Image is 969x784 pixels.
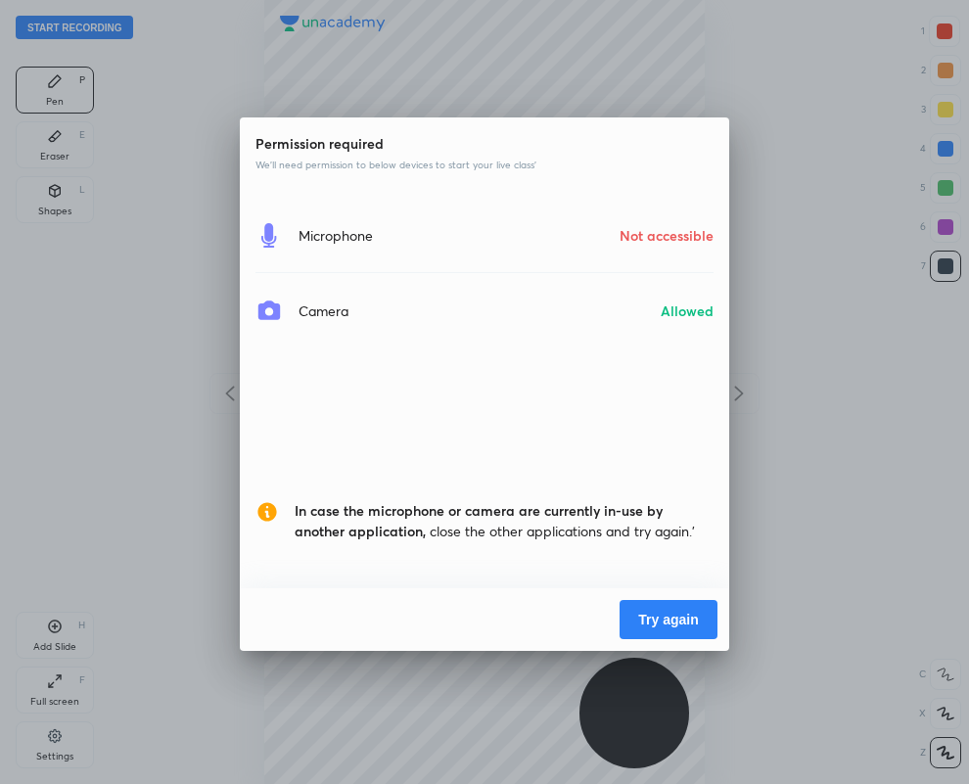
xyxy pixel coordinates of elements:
h4: Microphone [299,225,373,246]
h4: Camera [299,300,348,321]
h4: Not accessible [620,225,714,246]
span: close the other applications and try again.’ [295,500,714,541]
span: In case the microphone or camera are currently in-use by another application, [295,501,663,540]
h4: Permission required [255,133,714,154]
p: We’ll need permission to below devices to start your live class’ [255,158,714,172]
button: Try again [620,600,717,639]
h4: Allowed [661,300,714,321]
